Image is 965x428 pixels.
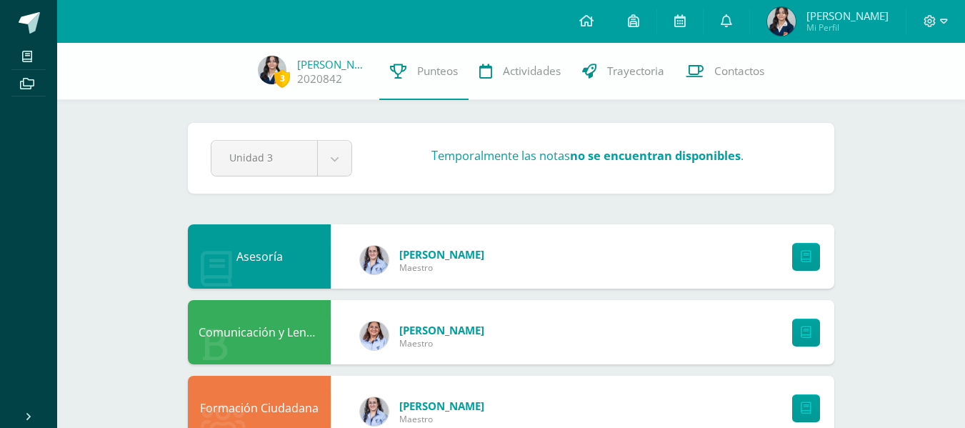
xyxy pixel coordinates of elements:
[399,262,484,274] span: Maestro
[211,141,351,176] a: Unidad 3
[399,413,484,425] span: Maestro
[188,300,331,364] div: Comunicación y Lenguaje L1. Idioma Materno
[188,224,331,289] div: Asesoría
[399,323,484,337] span: [PERSON_NAME]
[399,337,484,349] span: Maestro
[379,43,469,100] a: Punteos
[360,246,389,274] img: 52a0b50beff1af3ace29594c9520a362.png
[417,64,458,79] span: Punteos
[714,64,764,79] span: Contactos
[360,322,389,350] img: bc1c80aea65449dd192cecf4a5882fb6.png
[399,399,484,413] span: [PERSON_NAME]
[503,64,561,79] span: Actividades
[229,141,299,174] span: Unidad 3
[607,64,664,79] span: Trayectoria
[806,9,889,23] span: [PERSON_NAME]
[258,56,286,84] img: 2dda4c2ade87e467947dbb2a7b0c1633.png
[431,147,744,164] h3: Temporalmente las notas .
[360,397,389,426] img: 52a0b50beff1af3ace29594c9520a362.png
[297,71,342,86] a: 2020842
[571,43,675,100] a: Trayectoria
[399,247,484,262] span: [PERSON_NAME]
[675,43,775,100] a: Contactos
[767,7,796,36] img: 2dda4c2ade87e467947dbb2a7b0c1633.png
[570,147,741,164] strong: no se encuentran disponibles
[297,57,369,71] a: [PERSON_NAME]
[806,21,889,34] span: Mi Perfil
[274,69,290,87] span: 3
[469,43,571,100] a: Actividades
